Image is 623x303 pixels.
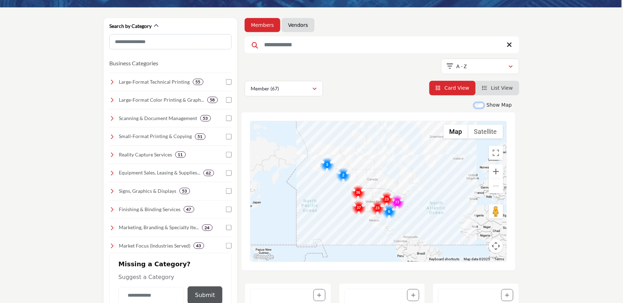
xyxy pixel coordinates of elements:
[252,252,275,262] img: Google
[119,188,177,195] h4: Signs, Graphics & Displays: Exterior/interior building signs, trade show booths, event displays, ...
[109,23,152,30] h2: Search by Category
[196,79,201,84] b: 55
[390,195,404,209] div: Cluster of 77 locations (31 HQ, 46 Branches) Click to view companies
[205,225,210,230] b: 24
[175,151,186,158] div: 11 Results For Reality Capture Services
[203,170,214,176] div: 62 Results For Equipment Sales, Leasing & Supplies
[226,115,232,121] input: Select Scanning & Document Management checkbox
[320,158,334,172] div: Cluster of 3 locations (0 HQ, 3 Branches) Click to view companies
[119,96,204,103] h4: Large-Format Color Printing & Graphics: Banners, posters, vehicle wraps, and presentation graphics.
[371,201,385,215] div: Cluster of 23 locations (13 HQ, 10 Branches) Click to view companies
[476,81,519,95] li: List View
[441,59,519,74] button: A - Z
[429,81,476,95] li: Card View
[202,225,213,231] div: 24 Results For Marketing, Branding & Specialty Items
[206,171,211,176] b: 62
[245,81,323,96] button: Member (67)
[119,169,201,176] h4: Equipment Sales, Leasing & Supplies: Equipment sales, leasing, service, and resale of plotters, s...
[226,134,232,139] input: Select Small-Format Printing & Copying checkbox
[288,22,308,29] a: Vendors
[445,85,469,91] span: Card View
[226,207,232,212] input: Select Finishing & Binding Services checkbox
[245,36,519,53] input: Search Keyword
[203,116,208,121] b: 53
[226,170,232,176] input: Select Equipment Sales, Leasing & Supplies checkbox
[489,179,503,193] button: Zoom out
[226,188,232,194] input: Select Signs, Graphics & Displays checkbox
[382,204,396,219] div: Cluster of 6 locations (3 HQ, 3 Branches) Click to view companies
[109,59,158,67] button: Business Categories
[198,134,203,139] b: 51
[317,292,322,298] a: Add To List
[336,168,350,182] div: Cluster of 2 locations (0 HQ, 2 Branches) Click to view companies
[468,125,503,139] button: Show satellite imagery
[444,125,468,139] button: Show street map
[119,133,192,140] h4: Small-Format Printing & Copying: Professional printing for black and white and color document pri...
[226,152,232,158] input: Select Reality Capture Services checkbox
[495,257,505,261] a: Terms (opens in new tab)
[380,192,394,206] div: Cluster of 23 locations (8 HQ, 15 Branches) Click to view companies
[193,79,203,85] div: 55 Results For Large-Format Technical Printing
[207,97,218,103] div: 58 Results For Large-Format Color Printing & Graphics
[505,292,509,298] a: Add To List
[178,152,183,157] b: 11
[487,101,512,109] label: Show Map
[226,97,232,103] input: Select Large-Format Color Printing & Graphics checkbox
[119,224,199,231] h4: Marketing, Branding & Specialty Items: Design and creative services, marketing support, and speci...
[251,22,274,29] a: Members
[226,79,232,85] input: Select Large-Format Technical Printing checkbox
[351,185,365,200] div: Cluster of 36 locations (2 HQ, 34 Branches) Click to view companies
[182,189,187,194] b: 53
[184,206,194,213] div: 47 Results For Finishing & Binding Services
[457,63,467,70] p: A - Z
[352,201,366,215] div: Cluster of 37 locations (10 HQ, 27 Branches) Click to view companies
[489,165,503,179] button: Zoom in
[119,242,191,249] h4: Market Focus (Industries Served): Tailored solutions for industries like architecture, constructi...
[491,85,513,91] span: List View
[489,204,503,219] button: Drag Pegman onto the map to open Street View
[118,260,222,273] h2: Missing a Category?
[119,206,181,213] h4: Finishing & Binding Services: Laminating, binding, folding, trimming, and other finishing touches...
[187,207,191,212] b: 47
[482,85,513,91] a: View List
[489,146,503,160] button: Toggle fullscreen view
[464,257,490,261] span: Map data ©2025
[489,239,503,253] button: Map camera controls
[194,243,204,249] div: 43 Results For Market Focus (Industries Served)
[200,115,211,121] div: 53 Results For Scanning & Document Management
[429,257,460,262] button: Keyboard shortcuts
[411,292,415,298] a: Add To List
[252,252,275,262] a: Open this area in Google Maps (opens a new window)
[195,133,206,140] div: 51 Results For Small-Format Printing & Copying
[210,97,215,102] b: 58
[119,115,197,122] h4: Scanning & Document Management: Digital conversion, archiving, indexing, secure storage, and stre...
[251,85,279,92] p: Member (67)
[119,151,172,158] h4: Reality Capture Services: Laser scanning, BIM modeling, photogrammetry, 3D scanning, and other ad...
[118,274,174,280] span: Suggest a Category
[179,188,190,194] div: 53 Results For Signs, Graphics & Displays
[109,34,232,49] input: Search Category
[196,243,201,248] b: 43
[119,78,190,85] h4: Large-Format Technical Printing: High-quality printing for blueprints, construction and architect...
[226,225,232,231] input: Select Marketing, Branding & Specialty Items checkbox
[436,85,470,91] a: View Card
[226,243,232,249] input: Select Market Focus (Industries Served) checkbox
